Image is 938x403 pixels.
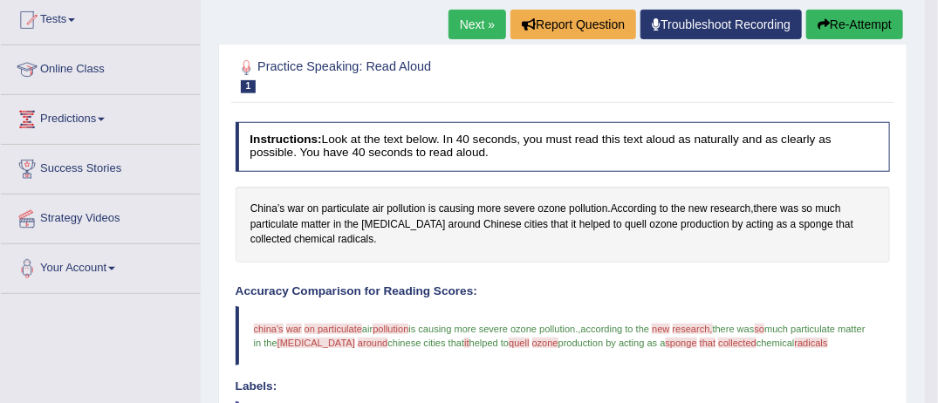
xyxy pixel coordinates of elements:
[579,217,611,233] span: Click to see word definition
[1,244,200,288] a: Your Account
[1,145,200,188] a: Success Stories
[236,57,641,93] h2: Practice Speaking: Read Aloud
[250,201,284,217] span: Click to see word definition
[780,201,798,217] span: Click to see word definition
[288,201,305,217] span: Click to see word definition
[746,217,774,233] span: Click to see word definition
[448,217,481,233] span: Click to see word definition
[666,338,697,348] span: sponge
[504,201,536,217] span: Click to see word definition
[625,217,647,233] span: Click to see word definition
[373,201,384,217] span: Click to see word definition
[688,201,708,217] span: Click to see word definition
[361,217,445,233] span: Click to see word definition
[483,217,522,233] span: Click to see word definition
[532,338,558,348] span: ozone
[718,338,757,348] span: collected
[524,217,548,233] span: Click to see word definition
[660,201,668,217] span: Click to see word definition
[732,217,743,233] span: Click to see word definition
[241,80,257,93] span: 1
[572,217,577,233] span: Click to see word definition
[439,201,475,217] span: Click to see word definition
[757,338,795,348] span: chemical
[710,201,750,217] span: Click to see word definition
[254,324,284,334] span: china's
[569,201,607,217] span: Click to see word definition
[558,338,666,348] span: production by acting as a
[538,201,566,217] span: Click to see word definition
[611,201,657,217] span: Click to see word definition
[713,324,755,334] span: there was
[387,338,464,348] span: chinese cities that
[613,217,622,233] span: Click to see word definition
[836,217,853,233] span: Click to see word definition
[581,324,650,334] span: according to the
[700,338,715,348] span: that
[652,324,669,334] span: new
[358,338,387,348] span: around
[301,217,331,233] span: Click to see word definition
[408,324,575,334] span: is causing more severe ozone pollution
[579,324,581,334] span: ,
[250,232,291,248] span: Click to see word definition
[806,10,903,39] button: Re-Attempt
[236,380,891,393] h4: Labels:
[1,45,200,89] a: Online Class
[307,201,318,217] span: Click to see word definition
[755,324,765,334] span: so
[477,201,501,217] span: Click to see word definition
[277,338,355,348] span: [MEDICAL_DATA]
[1,195,200,238] a: Strategy Videos
[322,201,370,217] span: Click to see word definition
[777,217,788,233] span: Click to see word definition
[791,217,797,233] span: Click to see word definition
[464,338,469,348] span: it
[236,122,891,172] h4: Look at the text below. In 40 seconds, you must read this text aloud as naturally and as clearly ...
[509,338,529,348] span: quell
[294,232,335,248] span: Click to see word definition
[362,324,373,334] span: air
[802,201,813,217] span: Click to see word definition
[236,285,891,298] h4: Accuracy Comparison for Reading Scores:
[448,10,506,39] a: Next »
[754,201,777,217] span: Click to see word definition
[250,133,321,146] b: Instructions:
[799,217,833,233] span: Click to see word definition
[469,338,509,348] span: helped to
[250,217,298,233] span: Click to see word definition
[236,187,891,263] div: . , .
[673,324,713,334] span: research,
[305,324,362,334] span: on particulate
[428,201,436,217] span: Click to see word definition
[816,201,841,217] span: Click to see word definition
[1,95,200,139] a: Predictions
[671,201,686,217] span: Click to see word definition
[254,324,868,348] span: much particulate matter in the
[373,324,408,334] span: pollution
[681,217,729,233] span: Click to see word definition
[510,10,636,39] button: Report Question
[650,217,678,233] span: Click to see word definition
[795,338,828,348] span: radicals
[286,324,302,334] span: war
[387,201,425,217] span: Click to see word definition
[551,217,569,233] span: Click to see word definition
[640,10,802,39] a: Troubleshoot Recording
[333,217,341,233] span: Click to see word definition
[575,324,578,334] span: .
[345,217,359,233] span: Click to see word definition
[338,232,373,248] span: Click to see word definition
